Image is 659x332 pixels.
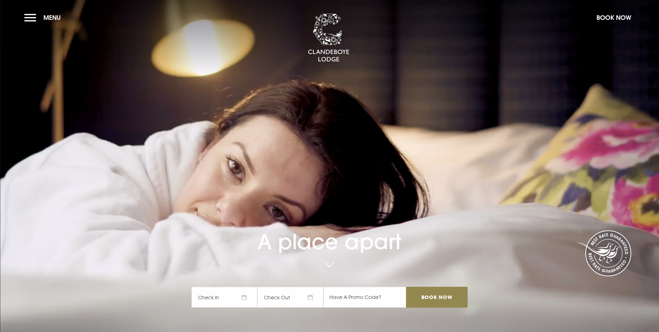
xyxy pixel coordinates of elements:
[323,287,406,308] input: Have A Promo Code?
[43,14,61,22] span: Menu
[593,10,635,25] button: Book Now
[191,209,467,254] h1: A place apart
[308,14,349,62] img: Clandeboye Lodge
[24,10,64,25] button: Menu
[406,287,467,308] input: Book Now
[257,287,323,308] span: Check Out
[191,287,257,308] span: Check In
